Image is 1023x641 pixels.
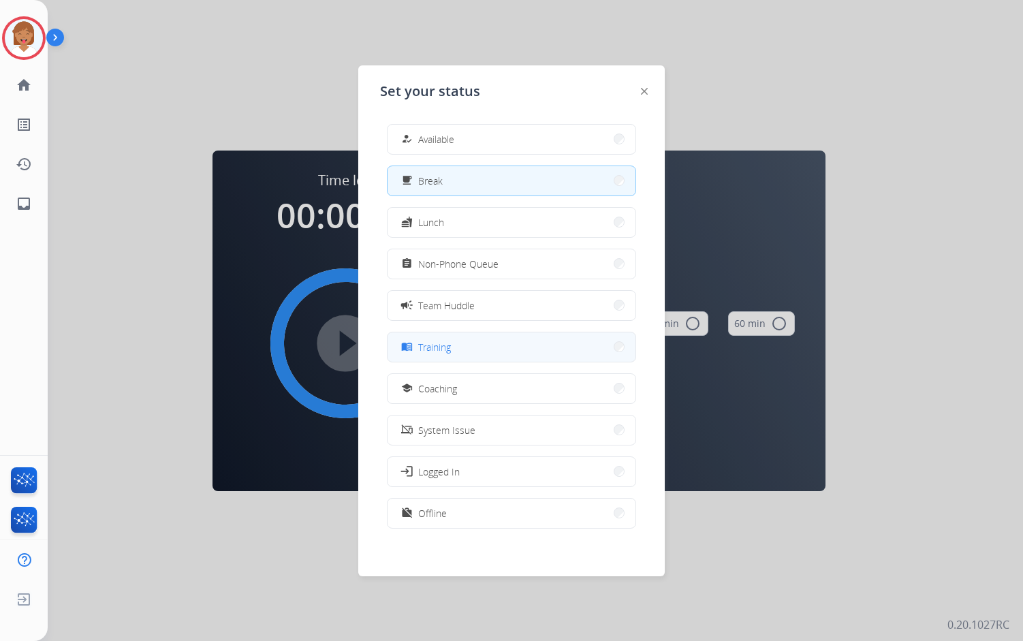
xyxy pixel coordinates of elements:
span: Set your status [380,82,480,101]
mat-icon: history [16,156,32,172]
button: Team Huddle [388,291,635,320]
mat-icon: campaign [400,298,413,312]
img: close-button [641,88,648,95]
button: Coaching [388,374,635,403]
span: System Issue [418,423,475,437]
mat-icon: phonelink_off [401,424,413,436]
mat-icon: list_alt [16,116,32,133]
mat-icon: inbox [16,196,32,212]
button: Available [388,125,635,154]
span: Break [418,174,443,188]
button: Non-Phone Queue [388,249,635,279]
mat-icon: how_to_reg [401,134,413,145]
img: avatar [5,19,43,57]
button: Training [388,332,635,362]
button: Lunch [388,208,635,237]
span: Offline [418,506,447,520]
span: Logged In [418,465,460,479]
span: Available [418,132,454,146]
mat-icon: home [16,77,32,93]
mat-icon: assignment [401,258,413,270]
mat-icon: login [400,465,413,478]
span: Team Huddle [418,298,475,313]
span: Coaching [418,381,457,396]
button: System Issue [388,416,635,445]
span: Lunch [418,215,444,230]
p: 0.20.1027RC [947,616,1009,633]
mat-icon: school [401,383,413,394]
span: Training [418,340,451,354]
button: Offline [388,499,635,528]
mat-icon: free_breakfast [401,175,413,187]
mat-icon: fastfood [401,217,413,228]
mat-icon: menu_book [401,341,413,353]
mat-icon: work_off [401,507,413,519]
span: Non-Phone Queue [418,257,499,271]
button: Logged In [388,457,635,486]
button: Break [388,166,635,196]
